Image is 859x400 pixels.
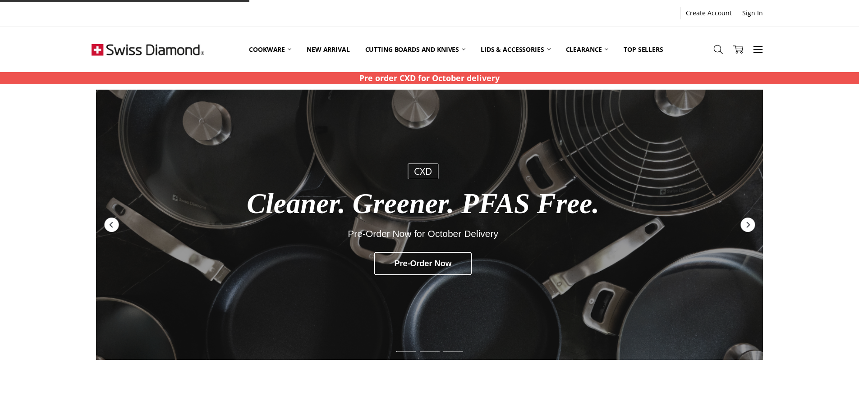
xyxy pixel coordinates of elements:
a: Create Account [681,7,737,19]
a: Lids & Accessories [473,29,558,69]
div: Slide 1 of 6 [395,346,418,358]
div: Slide 3 of 6 [441,346,465,358]
div: CXD [408,164,438,179]
div: Previous [103,217,119,233]
a: Cutting boards and knives [358,29,473,69]
a: Clearance [558,29,616,69]
div: Pre-Order Now for October Delivery [173,228,674,239]
a: Sign In [737,7,768,19]
div: Pre-Order Now [374,251,472,275]
div: Slide 2 of 6 [418,346,441,358]
strong: Pre order CXD for October delivery [359,73,500,83]
a: Cookware [241,29,299,69]
a: Top Sellers [616,29,671,69]
div: Cleaner. Greener. PFAS Free. [173,188,674,219]
img: Free Shipping On Every Order [92,27,204,72]
a: New arrival [299,29,357,69]
a: Redirect to https://swissdiamond.com.au/cookware/shop-by-collection/cxd/ [96,90,763,360]
div: Next [740,217,756,233]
